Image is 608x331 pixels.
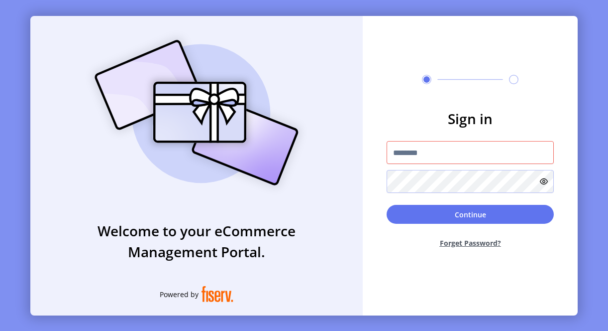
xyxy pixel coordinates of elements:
span: Powered by [160,289,199,300]
img: card_Illustration.svg [80,29,313,196]
button: Continue [387,205,554,224]
h3: Welcome to your eCommerce Management Portal. [30,220,363,262]
button: Forget Password? [387,230,554,256]
h3: Sign in [387,108,554,129]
